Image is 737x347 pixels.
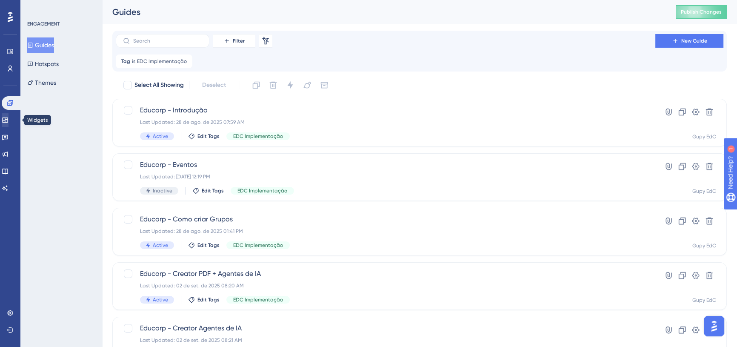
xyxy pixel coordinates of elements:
span: Tag [121,58,130,65]
div: Gupy EdC [692,242,716,249]
button: Edit Tags [188,242,220,249]
span: Filter [233,37,245,44]
span: Active [153,296,168,303]
span: Deselect [202,80,226,90]
span: Publish Changes [681,9,722,15]
button: Edit Tags [188,296,220,303]
button: Themes [27,75,56,90]
div: Gupy EdC [692,133,716,140]
button: Edit Tags [188,133,220,140]
div: Last Updated: 02 de set. de 2025 08:21 AM [140,337,631,344]
span: Edit Tags [197,296,220,303]
div: ENGAGEMENT [27,20,60,27]
button: New Guide [655,34,723,48]
button: Publish Changes [676,5,727,19]
button: Guides [27,37,54,53]
span: Need Help? [20,2,53,12]
span: Educorp - Creator Agentes de IA [140,323,631,333]
span: Active [153,133,168,140]
span: Edit Tags [202,187,224,194]
button: Hotspots [27,56,59,72]
span: Educorp - Como criar Grupos [140,214,631,224]
span: EDC Implementação [237,187,287,194]
iframe: UserGuiding AI Assistant Launcher [701,313,727,339]
span: is [132,58,135,65]
span: Educorp - Creator PDF + Agentes de IA [140,269,631,279]
span: Edit Tags [197,133,220,140]
span: Educorp - Introdução [140,105,631,115]
div: Last Updated: 28 de ago. de 2025 01:41 PM [140,228,631,235]
span: Select All Showing [134,80,184,90]
span: EDC Implementação [233,242,283,249]
div: Gupy EdC [692,297,716,304]
button: Deselect [194,77,234,93]
span: EDC Implementação [137,58,187,65]
span: Inactive [153,187,172,194]
div: Last Updated: 28 de ago. de 2025 07:59 AM [140,119,631,126]
span: Educorp - Eventos [140,160,631,170]
div: 1 [59,4,62,11]
span: EDC Implementação [233,296,283,303]
span: EDC Implementação [233,133,283,140]
span: New Guide [681,37,707,44]
span: Active [153,242,168,249]
div: Last Updated: 02 de set. de 2025 08:20 AM [140,282,631,289]
button: Edit Tags [192,187,224,194]
div: Gupy EdC [692,188,716,195]
input: Search [133,38,202,44]
span: Edit Tags [197,242,220,249]
div: Guides [112,6,654,18]
div: Last Updated: [DATE] 12:19 PM [140,173,631,180]
button: Filter [213,34,255,48]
